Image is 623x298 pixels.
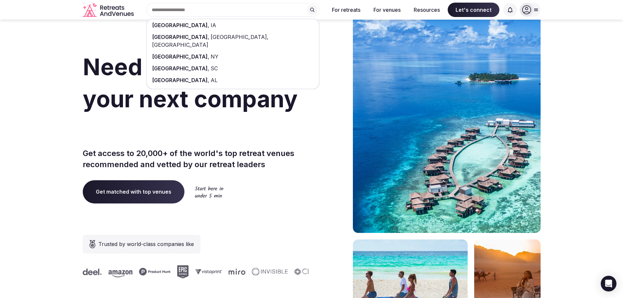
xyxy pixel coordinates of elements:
button: For venues [368,3,406,17]
span: [GEOGRAPHIC_DATA] [152,22,208,28]
span: IA [209,22,216,28]
span: NY [209,53,218,60]
span: [GEOGRAPHIC_DATA] [152,65,208,72]
svg: Vistaprint company logo [176,269,202,274]
p: Get access to 20,000+ of the world's top retreat venues recommended and vetted by our retreat lea... [83,148,309,170]
span: SC [209,65,218,72]
span: [GEOGRAPHIC_DATA] [152,77,208,83]
svg: Retreats and Venues company logo [83,3,135,17]
div: , [147,51,319,62]
div: , [147,74,319,86]
span: [GEOGRAPHIC_DATA] [152,34,208,40]
img: Start here in under 5 min [195,186,223,198]
div: , [147,19,319,31]
span: Trusted by world-class companies like [98,240,194,248]
span: AL [209,77,217,83]
a: Get matched with top venues [83,180,184,203]
a: Visit the homepage [83,3,135,17]
svg: Invisible company logo [232,268,268,276]
div: Open Intercom Messenger [601,276,616,291]
div: , [147,31,319,51]
svg: Epic Games company logo [157,265,169,278]
button: Resources [408,3,445,17]
span: Need a venue for your next company [83,53,298,113]
span: [GEOGRAPHIC_DATA] [152,53,208,60]
span: Let's connect [448,3,499,17]
svg: Miro company logo [209,269,226,275]
button: For retreats [327,3,366,17]
span: [GEOGRAPHIC_DATA], [GEOGRAPHIC_DATA] [152,34,268,48]
div: , [147,62,319,74]
svg: Deel company logo [305,269,324,275]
